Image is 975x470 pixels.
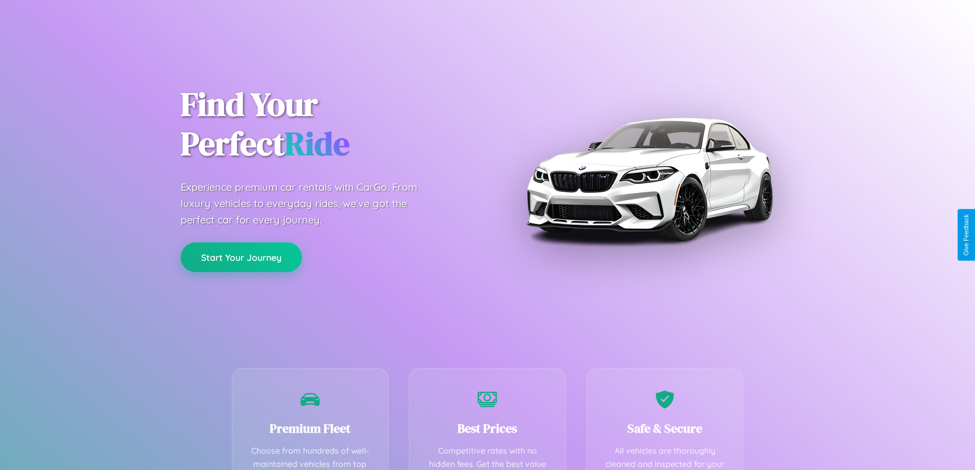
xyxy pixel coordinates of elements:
button: Start Your Journey [181,242,302,272]
h3: Safe & Secure [602,420,728,437]
h3: Best Prices [425,420,550,437]
h1: Find Your Perfect [181,85,472,164]
span: Ride [285,121,350,166]
h3: Premium Fleet [248,420,373,437]
img: Premium BMW car rental vehicle [521,51,777,307]
div: Give Feedback [963,214,970,256]
p: Experience premium car rentals with CarGo. From luxury vehicles to everyday rides, we've got the ... [181,179,437,228]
